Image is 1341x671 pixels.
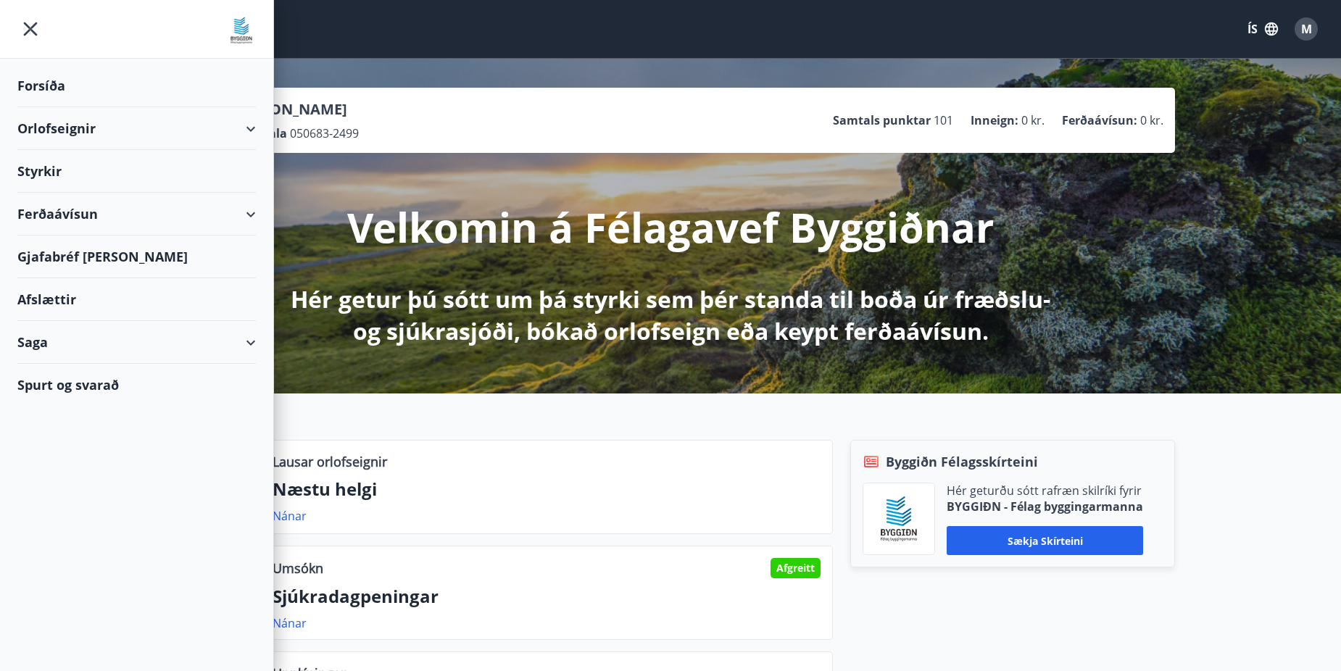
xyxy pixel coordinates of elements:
p: Velkomin á Félagavef Byggiðnar [347,199,994,254]
span: 101 [934,112,953,128]
a: Nánar [273,615,307,631]
p: Lausar orlofseignir [273,452,387,471]
div: Spurt og svarað [17,364,256,406]
button: menu [17,16,43,42]
img: union_logo [227,16,256,45]
span: 050683-2499 [290,125,359,141]
span: 0 kr. [1140,112,1163,128]
p: Hér getur þú sótt um þá styrki sem þér standa til boða úr fræðslu- og sjúkrasjóði, bókað orlofsei... [288,283,1053,347]
a: Nánar [273,508,307,524]
p: Sjúkradagpeningar [273,584,821,609]
div: Orlofseignir [17,107,256,150]
p: Samtals punktar [833,112,931,128]
span: M [1301,21,1312,37]
div: Styrkir [17,150,256,193]
p: BYGGIÐN - Félag byggingarmanna [947,499,1143,514]
p: Ferðaávísun : [1062,112,1137,128]
div: Afgreitt [771,558,821,578]
p: Inneign : [971,112,1018,128]
span: 0 kr. [1021,112,1045,128]
img: BKlGVmlTW1Qrz68WFGMFQUcXHWdQd7yePWMkvn3i.png [874,494,923,543]
div: Gjafabréf [PERSON_NAME] [17,236,256,278]
div: Saga [17,321,256,364]
button: ÍS [1240,16,1286,42]
p: Umsókn [273,559,323,578]
button: Sækja skírteini [947,526,1143,555]
div: Ferðaávísun [17,193,256,236]
div: Forsíða [17,64,256,107]
button: M [1289,12,1324,46]
p: [PERSON_NAME] [230,99,359,120]
p: Hér geturðu sótt rafræn skilríki fyrir [947,483,1143,499]
div: Afslættir [17,278,256,321]
p: Næstu helgi [273,477,821,501]
span: Byggiðn Félagsskírteini [886,452,1038,471]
